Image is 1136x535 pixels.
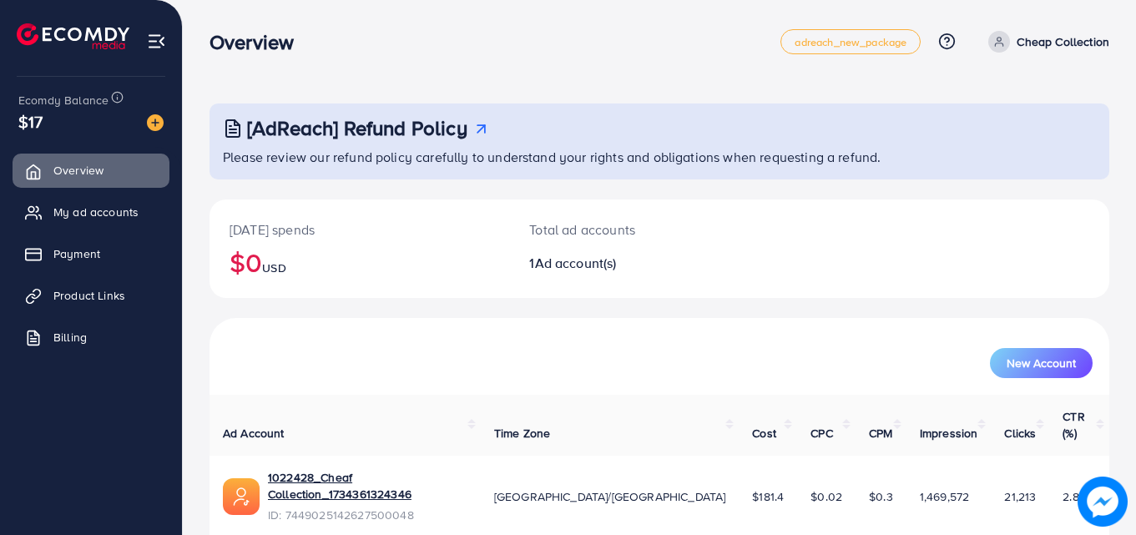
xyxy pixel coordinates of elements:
[262,260,285,276] span: USD
[494,425,550,442] span: Time Zone
[1017,32,1109,52] p: Cheap Collection
[230,246,489,278] h2: $0
[13,279,169,312] a: Product Links
[529,255,714,271] h2: 1
[223,425,285,442] span: Ad Account
[795,37,906,48] span: adreach_new_package
[17,23,129,49] img: logo
[268,507,467,523] span: ID: 7449025142627500048
[494,488,726,505] span: [GEOGRAPHIC_DATA]/[GEOGRAPHIC_DATA]
[13,195,169,229] a: My ad accounts
[1078,477,1128,527] img: image
[18,109,43,134] span: $17
[13,320,169,354] a: Billing
[13,154,169,187] a: Overview
[230,220,489,240] p: [DATE] spends
[780,29,921,54] a: adreach_new_package
[920,425,978,442] span: Impression
[1004,488,1036,505] span: 21,213
[18,92,109,109] span: Ecomdy Balance
[53,245,100,262] span: Payment
[535,254,617,272] span: Ad account(s)
[53,204,139,220] span: My ad accounts
[13,237,169,270] a: Payment
[210,30,307,54] h3: Overview
[1007,357,1076,369] span: New Account
[53,329,87,346] span: Billing
[223,147,1099,167] p: Please review our refund policy carefully to understand your rights and obligations when requesti...
[53,162,104,179] span: Overview
[268,469,467,503] a: 1022428_Cheaf Collection_1734361324346
[247,116,467,140] h3: [AdReach] Refund Policy
[752,488,784,505] span: $181.4
[1004,425,1036,442] span: Clicks
[990,348,1093,378] button: New Account
[810,488,842,505] span: $0.02
[982,31,1109,53] a: Cheap Collection
[752,425,776,442] span: Cost
[1063,488,1085,505] span: 2.87
[869,488,893,505] span: $0.3
[529,220,714,240] p: Total ad accounts
[1063,408,1084,442] span: CTR (%)
[869,425,892,442] span: CPM
[147,114,164,131] img: image
[810,425,832,442] span: CPC
[223,478,260,515] img: ic-ads-acc.e4c84228.svg
[920,488,969,505] span: 1,469,572
[147,32,166,51] img: menu
[53,287,125,304] span: Product Links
